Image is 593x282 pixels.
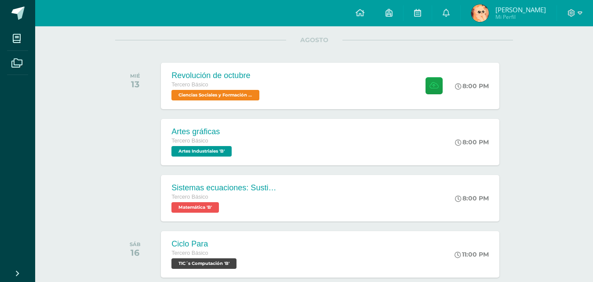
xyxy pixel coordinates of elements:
[455,194,489,202] div: 8:00 PM
[171,127,234,136] div: Artes gráficas
[171,194,208,200] span: Tercero Básico
[171,258,236,269] span: TIC´s Computación 'B'
[171,90,259,100] span: Ciencias Sociales y Formación Ciudadana 'B'
[495,13,546,21] span: Mi Perfil
[455,250,489,258] div: 11:00 PM
[130,241,141,247] div: SÁB
[130,247,141,258] div: 16
[171,250,208,256] span: Tercero Básico
[171,82,208,88] span: Tercero Básico
[171,202,219,213] span: Matemática 'B'
[471,4,489,22] img: 7ccf6f01de7ff79a3a184a929a1dba34.png
[171,239,239,249] div: Ciclo Para
[171,146,232,157] span: Artes Industriales 'B'
[495,5,546,14] span: [PERSON_NAME]
[455,82,489,90] div: 8:00 PM
[455,138,489,146] div: 8:00 PM
[171,138,208,144] span: Tercero Básico
[171,71,262,80] div: Revolución de octubre
[171,183,277,193] div: Sistemas ecuaciones: Sustitución e igualación
[130,73,140,79] div: MIÉ
[130,79,140,89] div: 13
[286,36,342,44] span: AGOSTO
